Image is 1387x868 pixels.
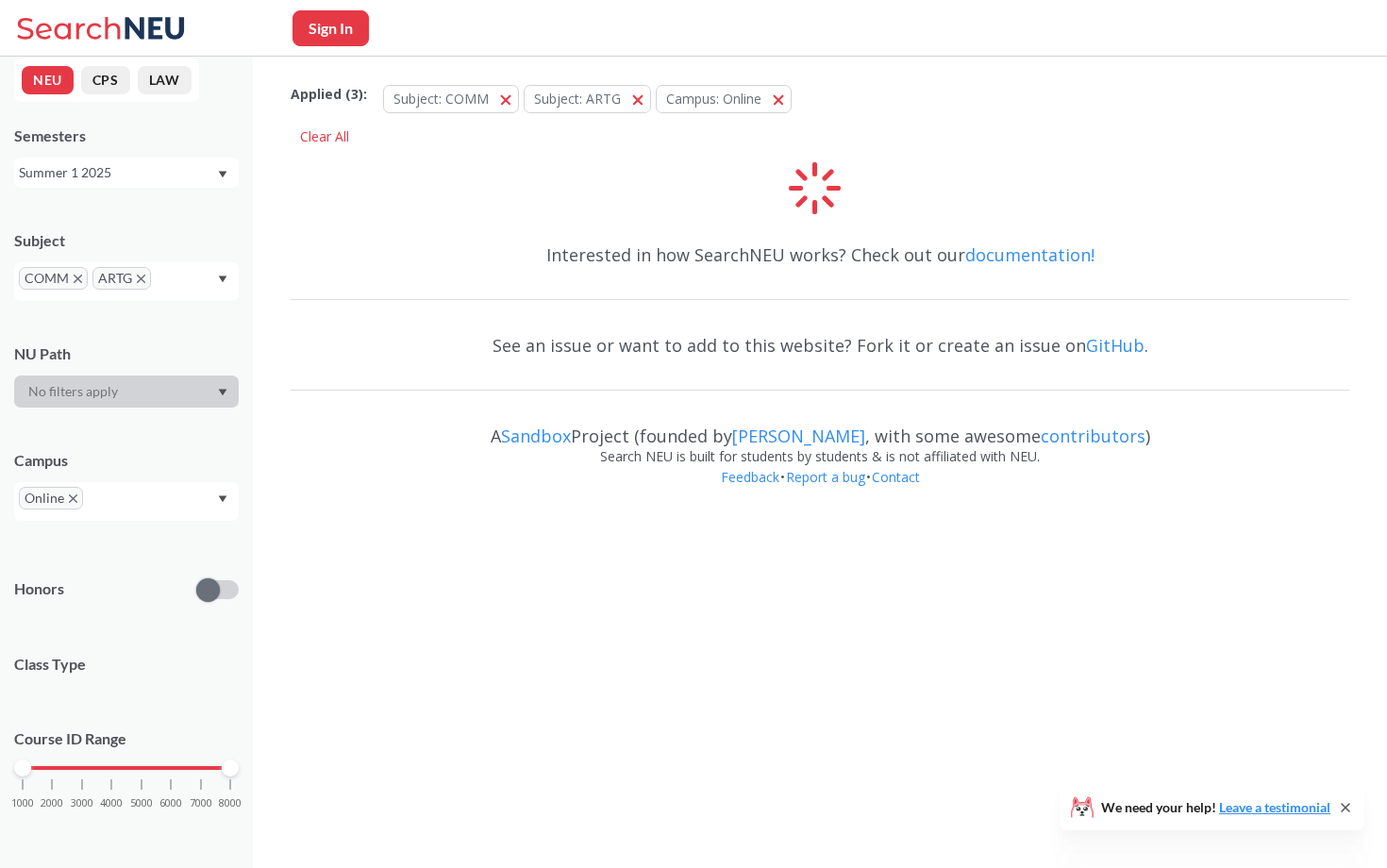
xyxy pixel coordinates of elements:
[14,230,239,251] div: Subject
[22,66,74,94] button: NEU
[69,494,77,503] svg: X to remove pill
[14,158,239,188] div: Summer 1 2025Dropdown arrow
[19,267,88,290] span: COMMX to remove pill
[41,798,63,809] span: 2000
[534,90,621,108] span: Subject: ARTG
[130,798,153,809] span: 5000
[965,243,1095,266] a: documentation!
[11,798,34,809] span: 1000
[291,409,1349,446] div: A Project (founded by , with some awesome )
[501,425,571,447] a: Sandbox
[14,482,239,521] div: OnlineX to remove pillDropdown arrow
[785,468,866,486] a: Report a bug
[74,275,82,283] svg: X to remove pill
[292,10,369,46] button: Sign In
[19,487,83,509] span: OnlineX to remove pill
[14,125,239,146] div: Semesters
[190,798,212,809] span: 7000
[1086,334,1145,357] a: GitHub
[14,343,239,364] div: NU Path
[14,376,239,408] div: Dropdown arrow
[291,446,1349,467] div: Search NEU is built for students by students & is not affiliated with NEU.
[291,227,1349,282] div: Interested in how SearchNEU works? Check out our
[732,425,865,447] a: [PERSON_NAME]
[720,468,780,486] a: Feedback
[219,798,242,809] span: 8000
[14,728,239,750] p: Course ID Range
[218,495,227,503] svg: Dropdown arrow
[1101,801,1330,814] span: We need your help!
[656,85,792,113] button: Campus: Online
[383,85,519,113] button: Subject: COMM
[14,654,239,675] span: Class Type
[100,798,123,809] span: 4000
[14,578,64,600] p: Honors
[218,389,227,396] svg: Dropdown arrow
[218,171,227,178] svg: Dropdown arrow
[137,275,145,283] svg: X to remove pill
[524,85,651,113] button: Subject: ARTG
[1219,799,1330,815] a: Leave a testimonial
[291,84,367,105] span: Applied ( 3 ):
[138,66,192,94] button: LAW
[291,467,1349,516] div: • •
[14,262,239,301] div: COMMX to remove pillARTGX to remove pillDropdown arrow
[218,275,227,283] svg: Dropdown arrow
[92,267,151,290] span: ARTGX to remove pill
[291,123,359,151] div: Clear All
[666,90,761,108] span: Campus: Online
[1041,425,1145,447] a: contributors
[871,468,921,486] a: Contact
[71,798,93,809] span: 3000
[159,798,182,809] span: 6000
[81,66,130,94] button: CPS
[393,90,489,108] span: Subject: COMM
[14,450,239,471] div: Campus
[291,318,1349,373] div: See an issue or want to add to this website? Fork it or create an issue on .
[19,162,216,183] div: Summer 1 2025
